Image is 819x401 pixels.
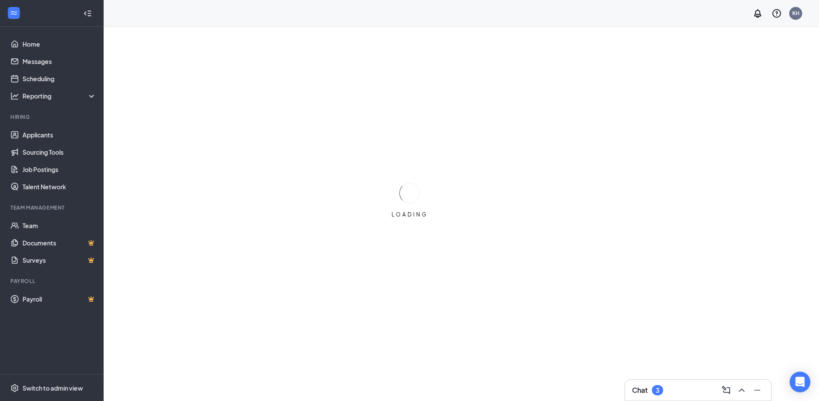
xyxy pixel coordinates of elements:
[22,126,96,143] a: Applicants
[10,204,95,211] div: Team Management
[22,290,96,308] a: PayrollCrown
[22,178,96,195] a: Talent Network
[735,383,749,397] button: ChevronUp
[83,9,92,18] svg: Collapse
[772,8,782,19] svg: QuestionInfo
[22,92,97,100] div: Reporting
[10,92,19,100] svg: Analysis
[10,277,95,285] div: Payroll
[656,387,659,394] div: 3
[22,234,96,251] a: DocumentsCrown
[388,211,431,218] div: LOADING
[10,113,95,121] div: Hiring
[22,143,96,161] a: Sourcing Tools
[752,385,762,395] svg: Minimize
[750,383,764,397] button: Minimize
[22,251,96,269] a: SurveysCrown
[632,385,648,395] h3: Chat
[22,35,96,53] a: Home
[10,384,19,392] svg: Settings
[22,70,96,87] a: Scheduling
[22,384,83,392] div: Switch to admin view
[753,8,763,19] svg: Notifications
[22,217,96,234] a: Team
[22,53,96,70] a: Messages
[721,385,731,395] svg: ComposeMessage
[22,161,96,178] a: Job Postings
[737,385,747,395] svg: ChevronUp
[790,372,810,392] div: Open Intercom Messenger
[9,9,18,17] svg: WorkstreamLogo
[719,383,733,397] button: ComposeMessage
[792,10,800,17] div: KH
